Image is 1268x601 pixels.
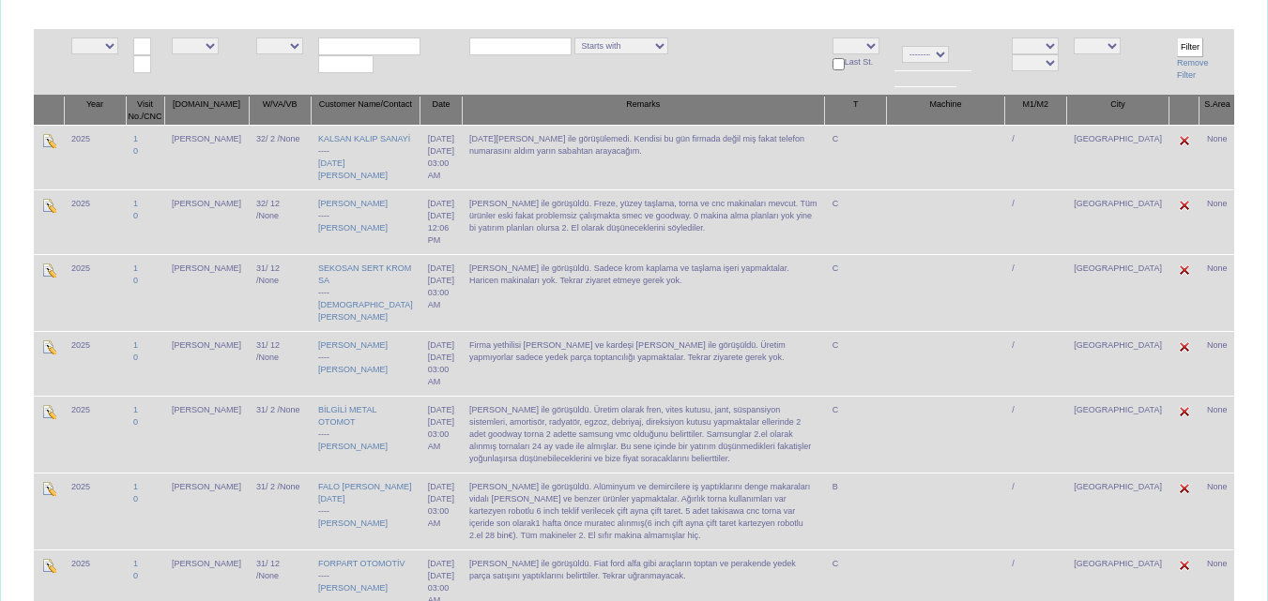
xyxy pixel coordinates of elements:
td: [DATE][PERSON_NAME] ile görüşülemedi. Kendisi bu gün firmada değil miş fakat telefon numarasını a... [462,125,825,189]
a: Remove Filter [1177,58,1209,80]
a: [DEMOGRAPHIC_DATA][PERSON_NAME] [318,300,413,322]
td: ---- [311,189,420,254]
a: [PERSON_NAME] [318,223,388,233]
td: 2025 [64,396,126,473]
td: [PERSON_NAME] [164,254,249,331]
td: / [1004,254,1066,331]
td: C [825,189,887,254]
td: [PERSON_NAME] ile görüşüldü. Üretim olarak fren, vites kutusu, jant, süspansiyon sistemleri, amor... [462,396,825,473]
input: Filter [1177,38,1203,57]
td: [GEOGRAPHIC_DATA] [1066,331,1169,396]
a: [PERSON_NAME] [318,365,388,374]
img: Edit [41,481,56,496]
td: [GEOGRAPHIC_DATA] [1066,189,1169,254]
td: 31/ 2 /None [249,396,311,473]
a: 0 [133,276,138,285]
a: 0 [133,417,138,427]
td: [PERSON_NAME] [164,125,249,189]
th: Date [420,96,462,126]
img: Edit [41,263,56,278]
div: [DATE] 03:00 AM [428,493,454,530]
td: None [1199,331,1235,396]
td: 31/ 2 /None [249,473,311,549]
img: Edit [1177,133,1192,148]
td: / [1004,125,1066,189]
img: Edit [1177,558,1192,573]
td: [PERSON_NAME] ile görüşüldü. Freze, yüzey taşlama, torna ve cnc makinaları mevcut. Tüm ürünler es... [462,189,825,254]
td: ---- [311,473,420,549]
a: BİLGİLİ METAL OTOMOT [318,405,376,427]
td: / [1004,331,1066,396]
img: Edit [41,339,56,354]
td: None [1199,473,1235,549]
td: 32/ 2 /None [249,125,311,189]
div: [DATE] 12:06 PM [428,210,454,247]
td: C [825,254,887,331]
a: [PERSON_NAME] [318,340,388,350]
th: Customer Name/Contact [311,96,420,126]
td: ---- [311,254,420,331]
th: Visit No./CNC [126,96,164,126]
td: [DATE] [420,331,462,396]
a: 0 [133,211,138,220]
td: [GEOGRAPHIC_DATA] [1066,125,1169,189]
a: 0 [133,494,138,503]
td: [GEOGRAPHIC_DATA] [1066,473,1169,549]
td: / [1004,189,1066,254]
a: [PERSON_NAME] [318,199,388,208]
td: [PERSON_NAME] [164,396,249,473]
div: [DATE] 03:00 AM [428,416,454,453]
a: FORPART OTOMOTİV [318,559,405,568]
a: SEKOSAN SERT KROM SA [318,263,411,285]
th: [DOMAIN_NAME] [164,96,249,126]
a: 1 [133,405,138,414]
td: C [825,331,887,396]
td: [DATE] [420,396,462,473]
img: Edit [1177,198,1192,213]
td: 2025 [64,331,126,396]
td: 2025 [64,254,126,331]
td: [DATE] [420,473,462,549]
td: [DATE] [420,125,462,189]
td: B [825,473,887,549]
th: S.Area [1199,96,1235,126]
a: [PERSON_NAME] [318,518,388,528]
img: Edit [41,198,56,213]
td: [PERSON_NAME] ile görüşüldü. Alüminyum ve demircilere iş yaptıklarını denge makaraları vidalı [PE... [462,473,825,549]
td: 2025 [64,189,126,254]
td: Firma yethilisi [PERSON_NAME] ve kardeşi [PERSON_NAME] ile görüşüldü. Üretim yapmıyorlar sadece y... [462,331,825,396]
td: None [1199,189,1235,254]
td: 31/ 12 /None [249,331,311,396]
th: M1/M2 [1004,96,1066,126]
td: [PERSON_NAME] [164,473,249,549]
td: None [1199,396,1235,473]
td: [GEOGRAPHIC_DATA] [1066,396,1169,473]
td: None [1199,125,1235,189]
img: Edit [1177,404,1192,419]
td: [DATE] [420,254,462,331]
a: 1 [133,263,138,273]
img: Edit [41,558,56,573]
a: 1 [133,559,138,568]
a: KALSAN KALIP SANAYİ [318,134,410,143]
th: Machine [887,96,1005,126]
td: / [1004,473,1066,549]
a: 1 [133,482,138,491]
a: [PERSON_NAME] [318,583,388,593]
a: [PERSON_NAME] [318,442,388,451]
th: Remarks [462,96,825,126]
a: 0 [133,571,138,580]
th: Year [64,96,126,126]
div: [DATE] 03:00 AM [428,352,454,388]
a: 1 [133,340,138,350]
td: [DATE] [420,189,462,254]
a: 1 [133,134,138,143]
td: C [825,396,887,473]
a: [DATE][PERSON_NAME] [318,158,388,180]
img: Edit [1177,263,1192,278]
td: None [1199,254,1235,331]
a: FALO [PERSON_NAME][DATE] [318,482,412,503]
td: [PERSON_NAME] ile görüşüldü. Sadece krom kaplama ve taşlama işeri yapmaktalar. Haricen makinaları... [462,254,825,331]
td: [PERSON_NAME] [164,331,249,396]
th: W/VA/VB [249,96,311,126]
